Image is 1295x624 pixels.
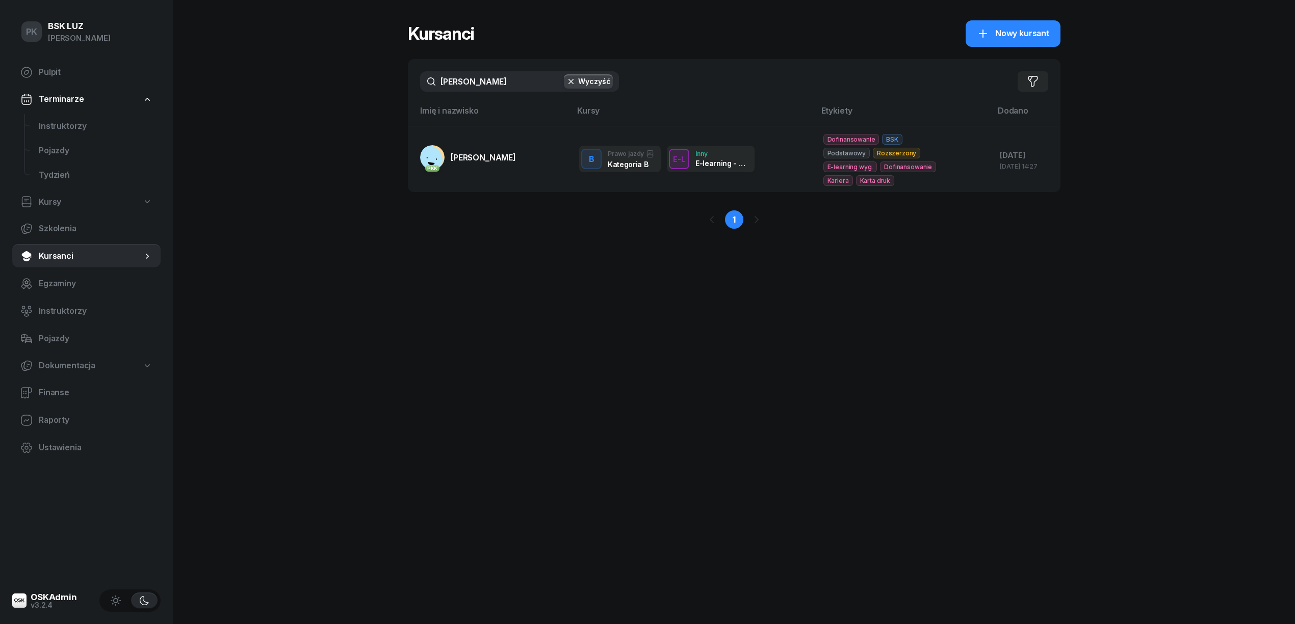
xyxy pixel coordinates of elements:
[420,145,516,170] a: PKK[PERSON_NAME]
[581,149,602,169] button: B
[12,436,161,460] a: Ustawienia
[12,408,161,432] a: Raporty
[31,593,77,602] div: OSKAdmin
[815,104,992,126] th: Etykiety
[39,93,84,106] span: Terminarze
[823,134,879,145] span: Dofinansowanie
[856,175,894,186] span: Karta druk
[39,305,152,318] span: Instruktorzy
[420,71,619,92] input: Szukaj
[26,28,38,36] span: PK
[695,159,748,168] div: E-learning - 90 dni
[39,66,152,79] span: Pulpit
[12,272,161,296] a: Egzaminy
[39,414,152,427] span: Raporty
[564,74,613,89] button: Wyczyść
[695,150,748,157] div: Inny
[823,161,877,172] span: E-learning wyg.
[39,359,95,372] span: Dokumentacja
[12,216,161,241] a: Szkolenia
[585,151,599,168] div: B
[669,153,689,166] div: E-L
[995,27,1049,40] span: Nowy kursant
[31,163,161,187] a: Tydzień
[966,20,1060,47] a: Nowy kursant
[882,134,902,145] span: BSK
[669,149,689,169] button: E-L
[31,602,77,609] div: v3.2.4
[1000,163,1052,170] div: [DATE] 14:27
[880,161,936,172] span: Dofinansowanie
[12,327,161,351] a: Pojazdy
[12,593,27,608] img: logo-xs@2x.png
[408,104,571,126] th: Imię i nazwisko
[725,210,743,229] a: 1
[12,191,161,214] a: Kursy
[12,354,161,377] a: Dokumentacja
[48,32,111,45] div: [PERSON_NAME]
[39,250,142,263] span: Kursanci
[39,332,152,345] span: Pojazdy
[425,165,440,172] div: PKK
[608,160,654,169] div: Kategoria B
[12,299,161,323] a: Instruktorzy
[823,148,870,158] span: Podstawowy
[31,114,161,139] a: Instruktorzy
[39,222,152,235] span: Szkolenia
[39,120,152,133] span: Instruktorzy
[408,24,474,43] h1: Kursanci
[39,441,152,454] span: Ustawienia
[39,386,152,399] span: Finanse
[31,139,161,163] a: Pojazdy
[39,196,61,209] span: Kursy
[1000,149,1052,162] div: [DATE]
[39,277,152,290] span: Egzaminy
[39,169,152,182] span: Tydzień
[39,144,152,157] span: Pojazdy
[823,175,853,186] span: Kariera
[12,381,161,405] a: Finanse
[873,148,920,158] span: Rozszerzony
[12,60,161,85] a: Pulpit
[451,152,516,162] span: [PERSON_NAME]
[12,244,161,268] a: Kursanci
[48,22,111,31] div: BSK LUZ
[992,104,1060,126] th: Dodano
[571,104,815,126] th: Kursy
[12,88,161,111] a: Terminarze
[608,150,654,158] div: Prawo jazdy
